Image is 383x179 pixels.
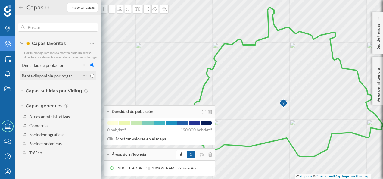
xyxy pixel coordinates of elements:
a: OpenStreetMap [316,174,341,178]
div: © © [295,174,371,179]
span: Áreas de influencia [112,152,146,157]
span: Importar capas [70,5,95,10]
img: Marker [280,98,287,110]
h2: Capas [23,3,45,12]
img: Geoblink Logo [4,5,11,17]
label: Mostrar valores en el mapa [107,136,212,142]
a: Improve this map [342,174,369,178]
div: Densidad de población [22,63,64,68]
div: Socioeconómicas [29,141,62,146]
div: Comercial [29,123,49,128]
span: Haz tu trabajo más rápido manteniendo un acceso directo a tus elementos más relevantes en un solo... [24,51,98,59]
div: Tráfico [29,150,42,155]
p: Red de tiendas [375,21,381,51]
div: Áreas administrativas [29,114,70,119]
span: Capas favoritas [26,40,66,46]
p: Área de influencia [375,66,381,102]
span: Capas subidas por Viding [26,88,82,94]
span: Soporte [12,4,33,10]
span: 0 hab/km² [107,127,126,133]
span: Capas generales [26,103,62,109]
div: Sociodemográficas [29,132,64,137]
span: 190.000 hab/km² [180,127,212,133]
div: [STREET_ADDRESS][PERSON_NAME] (20 min Andando) [111,165,204,171]
a: Mapbox [299,174,313,178]
div: Renta disponible por hogar [22,73,72,78]
span: Densidad de población [112,109,153,115]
